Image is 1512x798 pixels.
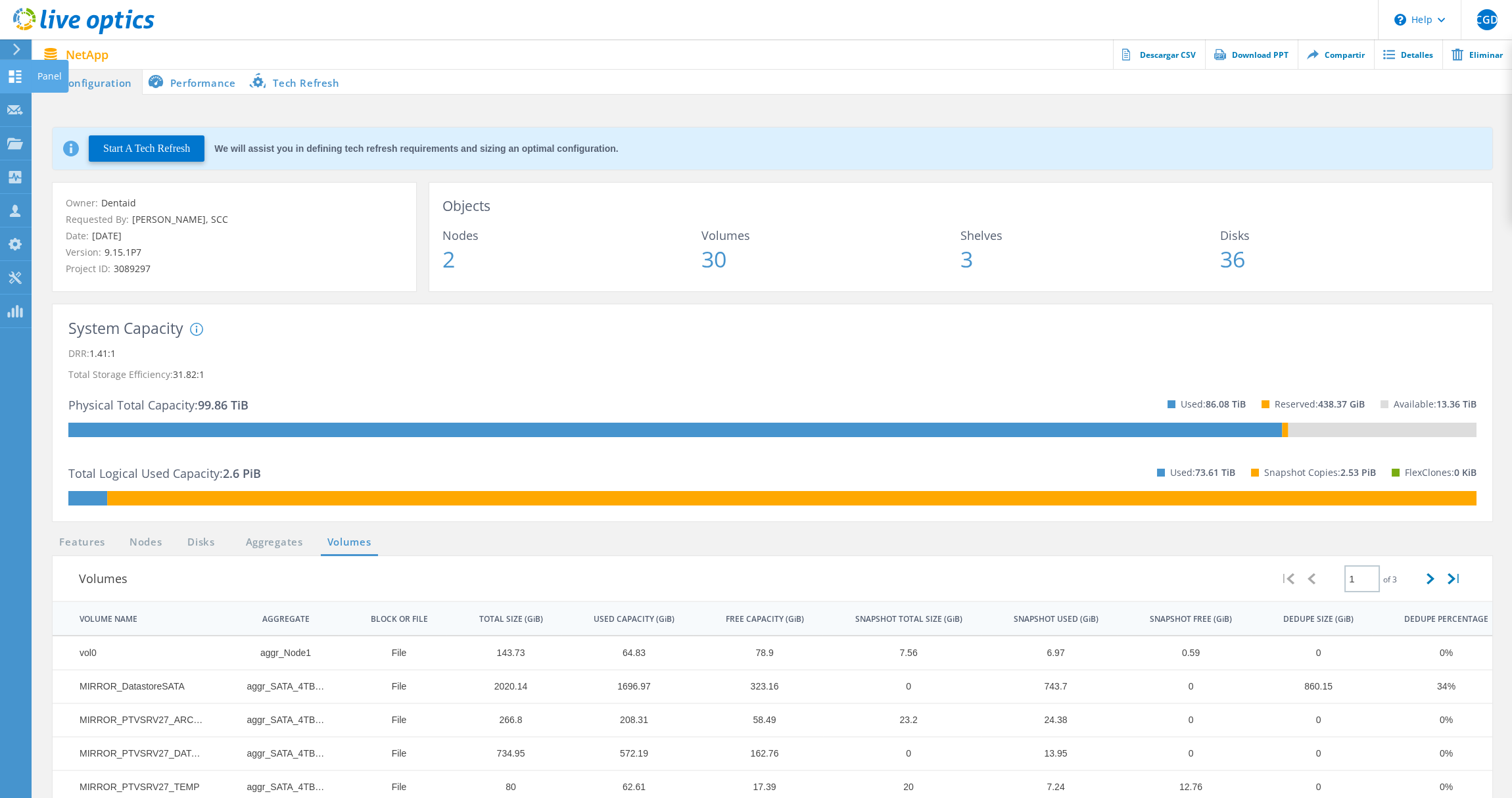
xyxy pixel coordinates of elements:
[446,737,561,770] td: Column TOTAL SIZE (GiB), Value 734.95
[1251,636,1372,670] td: Column DEDUPE SIZE (GiB), Value 0
[220,737,338,770] td: Column AGGREGATE, Value aggr_SATA_4TB_N1
[561,703,693,737] td: Column USED CAPACITY (GiB), Value 208.31
[446,670,561,703] td: Column TOTAL SIZE (GiB), Value 2020.14
[981,670,1117,703] td: Column SNAPSHOT USED (GiB), Value 743.7
[442,229,701,241] span: Nodes
[1117,602,1251,635] td: SNAPSHOT FREE (GiB) Column
[1251,670,1372,703] td: Column DEDUPE SIZE (GiB), Value 860.15
[1454,466,1477,479] span: 0 KiB
[1372,670,1507,703] td: Column DEDUPE PERCENTAGE, Value 34%
[442,196,1479,216] h3: Objects
[561,602,693,635] td: USED CAPACITY (GiB) Column
[338,670,446,703] td: Column BLOCK OR FILE, Value File
[101,246,141,258] span: 9.15.1P7
[960,229,1219,241] span: Shelves
[68,463,261,484] p: Total Logical Used Capacity:
[338,636,446,670] td: Column BLOCK OR FILE, Value File
[822,703,981,737] td: Column SNAPSHOT TOTAL SIZE (GiB), Value 23.2
[37,72,62,81] div: Panel
[214,144,618,153] div: We will assist you in defining tech refresh requirements and sizing an optimal configuration.
[701,248,960,270] span: 30
[66,262,403,276] p: Project ID:
[1206,398,1246,410] span: 86.08 TiB
[693,636,822,670] td: Column FREE CAPACITY (GiB), Value 78.9
[68,343,1477,364] p: DRR:
[371,614,428,624] div: BLOCK OR FILE
[53,737,220,770] td: Column VOLUME NAME, Value MIRROR_PTVSRV27_DATAFILES
[338,602,446,635] td: BLOCK OR FILE Column
[125,534,167,551] a: Nodes
[237,534,312,551] a: Aggregates
[183,534,219,551] a: Disks
[1205,39,1298,69] a: Download PPT
[53,534,112,551] a: Features
[1275,394,1365,415] p: Reserved:
[1442,39,1512,69] a: Eliminar
[1372,602,1507,635] td: DEDUPE PERCENTAGE Column
[53,703,220,737] td: Column VOLUME NAME, Value MIRROR_PTVSRV27_ARCHIVE
[693,602,822,635] td: FREE CAPACITY (GiB) Column
[66,245,403,260] p: Version:
[80,614,137,624] div: VOLUME NAME
[129,213,228,225] span: [PERSON_NAME], SCC
[594,614,674,624] div: USED CAPACITY (GiB)
[561,636,693,670] td: Column USED CAPACITY (GiB), Value 64.83
[446,636,561,670] td: Column TOTAL SIZE (GiB), Value 143.73
[981,602,1117,635] td: SNAPSHOT USED (GiB) Column
[79,569,1275,588] h3: Volumes
[1442,559,1466,599] div: |
[1117,703,1251,737] td: Column SNAPSHOT FREE (GiB), Value 0
[1372,703,1507,737] td: Column DEDUPE PERCENTAGE, Value 0%
[220,670,338,703] td: Column AGGREGATE, Value aggr_SATA_4TB_N1
[68,364,1477,385] p: Total Storage Efficiency:
[66,49,108,60] span: NetApp
[1014,614,1099,624] div: SNAPSHOT USED (GiB)
[1374,39,1442,69] a: Detalles
[321,534,378,551] a: Volumes
[1117,737,1251,770] td: Column SNAPSHOT FREE (GiB), Value 0
[89,135,204,162] button: Start A Tech Refresh
[173,368,204,381] span: 31.82:1
[1251,737,1372,770] td: Column DEDUPE SIZE (GiB), Value 0
[1117,670,1251,703] td: Column SNAPSHOT FREE (GiB), Value 0
[855,614,962,624] div: SNAPSHOT TOTAL SIZE (GiB)
[442,248,701,270] span: 2
[1318,398,1365,410] span: 438.37 GiB
[1372,636,1507,670] td: Column DEDUPE PERCENTAGE, Value 0%
[446,703,561,737] td: Column TOTAL SIZE (GiB), Value 266.8
[1405,462,1477,483] p: FlexClones:
[1113,39,1205,69] a: Descargar CSV
[53,602,220,635] td: VOLUME NAME Column
[338,703,446,737] td: Column BLOCK OR FILE, Value File
[561,670,693,703] td: Column USED CAPACITY (GiB), Value 1696.97
[66,212,403,227] p: Requested By:
[693,703,822,737] td: Column FREE CAPACITY (GiB), Value 58.49
[1475,14,1498,25] span: CGD
[822,737,981,770] td: Column SNAPSHOT TOTAL SIZE (GiB), Value 0
[1394,394,1477,415] p: Available:
[66,229,403,243] p: Date:
[262,614,310,624] div: AGGREGATE
[693,737,822,770] td: Column FREE CAPACITY (GiB), Value 162.76
[1220,229,1479,241] span: Disks
[1404,614,1488,624] div: DEDUPE PERCENTAGE
[1383,574,1397,585] span: of 3
[66,196,403,210] p: Owner:
[220,636,338,670] td: Column AGGREGATE, Value aggr_Node1
[1251,602,1372,635] td: DEDUPE SIZE (GiB) Column
[1394,14,1406,26] svg: \n
[693,670,822,703] td: Column FREE CAPACITY (GiB), Value 323.16
[561,737,693,770] td: Column USED CAPACITY (GiB), Value 572.19
[822,602,981,635] td: SNAPSHOT TOTAL SIZE (GiB) Column
[1436,398,1477,410] span: 13.36 TiB
[1298,39,1374,69] a: Compartir
[1251,703,1372,737] td: Column DEDUPE SIZE (GiB), Value 0
[1283,614,1354,624] div: DEDUPE SIZE (GiB)
[446,602,561,635] td: TOTAL SIZE (GiB) Column
[701,229,960,241] span: Volumes
[1220,248,1479,270] span: 36
[89,229,122,242] span: [DATE]
[726,614,804,624] div: FREE CAPACITY (GiB)
[981,703,1117,737] td: Column SNAPSHOT USED (GiB), Value 24.38
[479,614,543,624] div: TOTAL SIZE (GiB)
